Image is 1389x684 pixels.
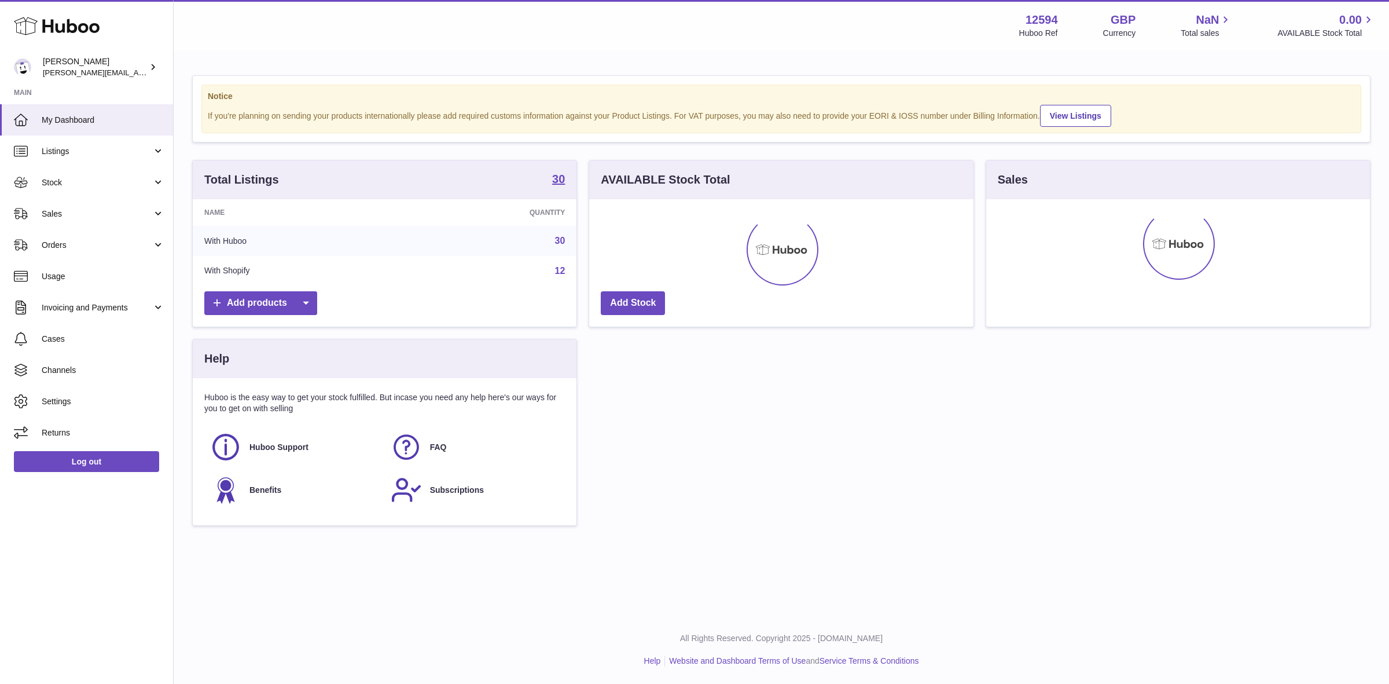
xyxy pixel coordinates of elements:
[1181,28,1232,39] span: Total sales
[1111,12,1136,28] strong: GBP
[430,442,447,453] span: FAQ
[204,351,229,367] h3: Help
[208,91,1355,102] strong: Notice
[555,266,565,276] a: 12
[1040,105,1111,127] a: View Listings
[42,396,164,407] span: Settings
[1277,28,1375,39] span: AVAILABLE Stock Total
[204,291,317,315] a: Add products
[42,146,152,157] span: Listings
[42,334,164,345] span: Cases
[183,633,1380,644] p: All Rights Reserved. Copyright 2025 - [DOMAIN_NAME]
[555,236,565,246] a: 30
[42,177,152,188] span: Stock
[204,392,565,414] p: Huboo is the easy way to get your stock fulfilled. But incase you need any help here's our ways f...
[42,115,164,126] span: My Dashboard
[400,199,577,226] th: Quantity
[391,431,560,463] a: FAQ
[552,173,565,185] strong: 30
[14,451,159,472] a: Log out
[1196,12,1219,28] span: NaN
[204,172,279,188] h3: Total Listings
[430,485,484,496] span: Subscriptions
[601,291,665,315] a: Add Stock
[210,474,379,506] a: Benefits
[998,172,1028,188] h3: Sales
[391,474,560,506] a: Subscriptions
[42,365,164,376] span: Channels
[42,240,152,251] span: Orders
[552,173,565,187] a: 30
[644,656,661,665] a: Help
[43,56,147,78] div: [PERSON_NAME]
[1103,28,1136,39] div: Currency
[193,256,400,286] td: With Shopify
[42,209,152,220] span: Sales
[43,68,232,77] span: [PERSON_NAME][EMAIL_ADDRESS][DOMAIN_NAME]
[42,271,164,282] span: Usage
[208,103,1355,127] div: If you're planning on sending your products internationally please add required customs informati...
[1277,12,1375,39] a: 0.00 AVAILABLE Stock Total
[1339,12,1362,28] span: 0.00
[1019,28,1058,39] div: Huboo Ref
[193,226,400,256] td: With Huboo
[210,431,379,463] a: Huboo Support
[14,58,31,76] img: owen@wearemakewaves.com
[249,442,308,453] span: Huboo Support
[1181,12,1232,39] a: NaN Total sales
[665,656,918,667] li: and
[1026,12,1058,28] strong: 12594
[669,656,806,665] a: Website and Dashboard Terms of Use
[249,485,281,496] span: Benefits
[193,199,400,226] th: Name
[42,302,152,313] span: Invoicing and Payments
[820,656,919,665] a: Service Terms & Conditions
[601,172,730,188] h3: AVAILABLE Stock Total
[42,427,164,438] span: Returns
